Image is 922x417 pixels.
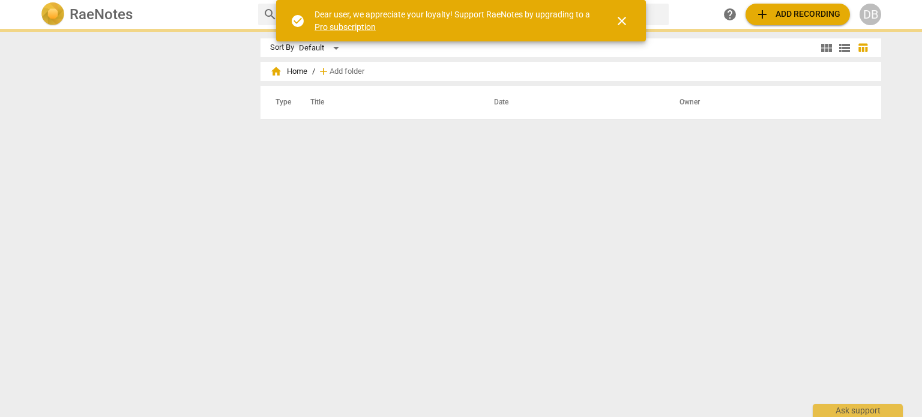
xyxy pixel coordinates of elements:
a: LogoRaeNotes [41,2,249,26]
span: add [318,65,330,77]
span: Home [270,65,307,77]
span: table_chart [857,42,869,53]
span: check_circle [291,14,305,28]
button: List view [836,39,854,57]
span: search [263,7,277,22]
span: home [270,65,282,77]
th: Date [480,86,665,119]
div: Ask support [813,404,903,417]
img: Logo [41,2,65,26]
div: Sort By [270,43,294,52]
th: Type [266,86,296,119]
button: DB [860,4,881,25]
a: Help [719,4,741,25]
span: close [615,14,629,28]
span: view_list [837,41,852,55]
th: Owner [665,86,869,119]
th: Title [296,86,480,119]
span: Add recording [755,7,840,22]
div: Dear user, we appreciate your loyalty! Support RaeNotes by upgrading to a [315,8,593,33]
button: Upload [746,4,850,25]
div: Default [299,38,343,58]
button: Tile view [818,39,836,57]
span: help [723,7,737,22]
h2: RaeNotes [70,6,133,23]
span: Add folder [330,67,364,76]
span: add [755,7,770,22]
span: view_module [819,41,834,55]
button: Table view [854,39,872,57]
button: Close [607,7,636,35]
span: / [312,67,315,76]
a: Pro subscription [315,22,376,32]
